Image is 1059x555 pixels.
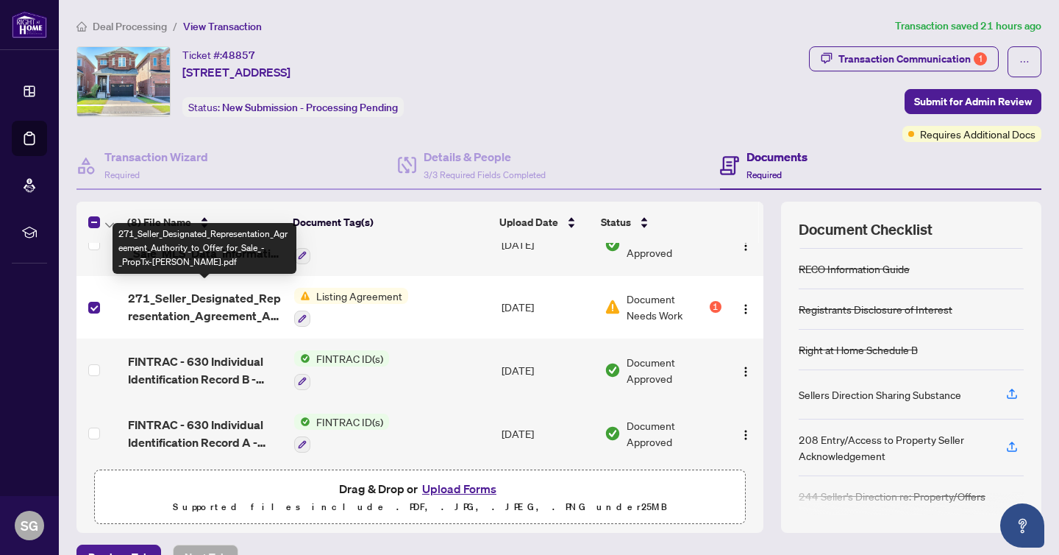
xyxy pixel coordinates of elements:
[895,18,1041,35] article: Transaction saved 21 hours ago
[424,169,546,180] span: 3/3 Required Fields Completed
[627,354,721,386] span: Document Approved
[914,90,1032,113] span: Submit for Admin Review
[746,169,782,180] span: Required
[182,63,290,81] span: [STREET_ADDRESS]
[310,350,389,367] span: FINTRAC ID(s)
[104,169,140,180] span: Required
[496,402,599,465] td: [DATE]
[499,214,558,230] span: Upload Date
[222,101,398,114] span: New Submission - Processing Pending
[734,358,757,382] button: Logo
[920,126,1035,142] span: Requires Additional Docs
[496,213,599,276] td: [DATE]
[12,11,47,38] img: logo
[21,515,38,536] span: SG
[294,288,310,304] img: Status Icon
[838,47,987,71] div: Transaction Communication
[128,289,282,325] span: 271_Seller_Designated_Representation_Agreement_Authority_to_Offer_for_Sale_-_PropTx-[PERSON_NAME]...
[1019,57,1030,67] span: ellipsis
[627,417,721,450] span: Document Approved
[294,414,310,430] img: Status Icon
[905,89,1041,114] button: Submit for Admin Review
[222,49,255,62] span: 48857
[128,416,282,451] span: FINTRAC - 630 Individual Identification Record A - PropTx-[PERSON_NAME].pdf
[799,488,985,504] div: 244 Seller’s Direction re: Property/Offers
[799,342,918,358] div: Right at Home Schedule B
[605,236,621,252] img: Document Status
[601,214,631,230] span: Status
[627,228,721,261] span: Document Approved
[799,261,910,277] div: RECO Information Guide
[496,339,599,402] td: [DATE]
[127,214,191,230] span: (8) File Name
[77,47,170,116] img: IMG-W12345502_1.jpg
[595,202,723,243] th: Status
[734,295,757,319] button: Logo
[104,148,208,166] h4: Transaction Wizard
[740,303,752,315] img: Logo
[104,498,736,516] p: Supported files include .PDF, .JPG, .JPEG, .PNG under 25 MB
[113,223,296,274] div: 271_Seller_Designated_Representation_Agreement_Authority_to_Offer_for_Sale_-_PropTx-[PERSON_NAME]...
[294,350,389,390] button: Status IconFINTRAC ID(s)
[799,386,961,403] div: Sellers Direction Sharing Substance
[1000,503,1044,548] button: Open asap
[605,425,621,442] img: Document Status
[493,202,596,243] th: Upload Date
[734,422,757,445] button: Logo
[496,276,599,339] td: [DATE]
[93,20,167,33] span: Deal Processing
[310,414,389,430] span: FINTRAC ID(s)
[740,429,752,441] img: Logo
[128,353,282,388] span: FINTRAC - 630 Individual Identification Record B - PropTx-[PERSON_NAME].pdf
[799,219,933,240] span: Document Checklist
[418,479,501,498] button: Upload Forms
[339,479,501,498] span: Drag & Drop or
[974,52,987,66] div: 1
[182,46,255,63] div: Ticket #:
[710,301,721,313] div: 1
[799,431,988,464] div: 208 Entry/Access to Property Seller Acknowledgement
[287,202,493,243] th: Document Tag(s)
[746,148,807,166] h4: Documents
[605,299,621,315] img: Document Status
[799,301,952,317] div: Registrants Disclosure of Interest
[76,21,87,32] span: home
[627,291,707,323] span: Document Needs Work
[734,233,757,256] button: Logo
[294,350,310,367] img: Status Icon
[294,414,389,453] button: Status IconFINTRAC ID(s)
[95,470,745,525] span: Drag & Drop orUpload FormsSupported files include .PDF, .JPG, .JPEG, .PNG under25MB
[740,366,752,378] img: Logo
[294,225,451,264] button: Status IconMLS Data Information Sheet
[294,288,408,328] button: Status IconListing Agreement
[121,202,287,243] th: (8) File Name
[310,288,408,304] span: Listing Agreement
[182,97,404,117] div: Status:
[740,240,752,252] img: Logo
[424,148,546,166] h4: Details & People
[183,20,262,33] span: View Transaction
[809,46,999,71] button: Transaction Communication1
[173,18,177,35] li: /
[605,362,621,378] img: Document Status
